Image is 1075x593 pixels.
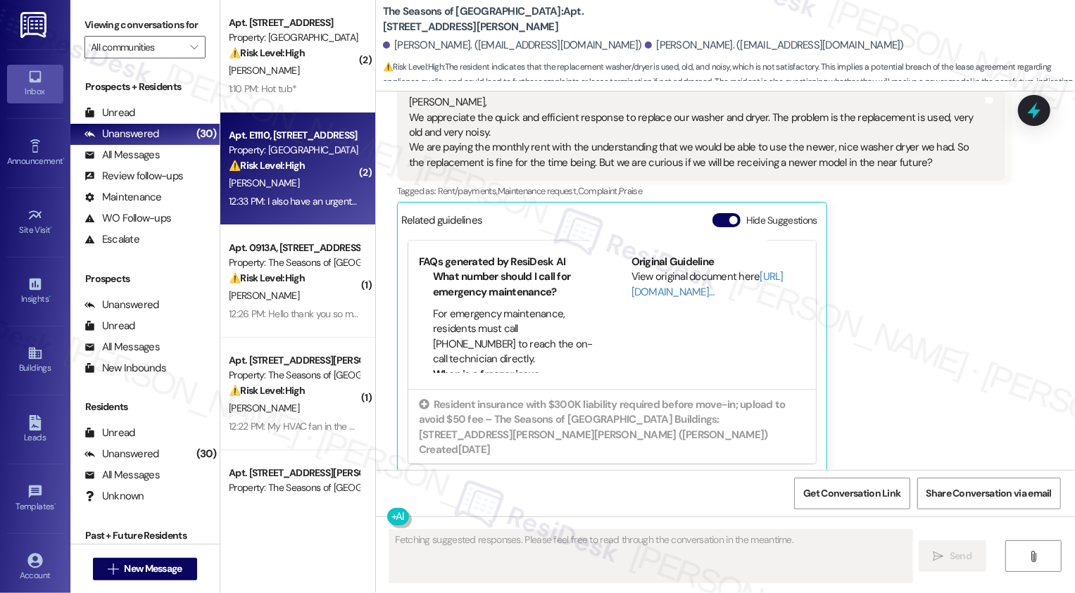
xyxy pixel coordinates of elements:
i:  [190,42,198,53]
b: Original Guideline [631,255,715,269]
a: Account [7,549,63,587]
div: Maintenance [84,190,162,205]
li: What number should I call for emergency maintenance? [433,269,593,300]
span: [PERSON_NAME] [229,402,299,414]
div: Tagged as: [397,181,1005,201]
b: FAQs generated by ResiDesk AI [419,255,565,269]
div: Apt. E1110, [STREET_ADDRESS] [229,128,359,143]
strong: ⚠️ Risk Level: High [229,46,305,59]
button: Get Conversation Link [794,478,910,509]
div: Related guidelines [401,213,483,234]
a: [URL][DOMAIN_NAME]… [631,269,784,298]
div: New Inbounds [84,361,166,376]
a: Inbox [7,65,63,103]
span: [PERSON_NAME] [229,289,299,302]
span: • [49,292,51,302]
div: Escalate [84,232,139,247]
button: Send [919,540,987,572]
strong: ⚠️ Risk Level: High [229,159,305,172]
div: 12:33 PM: I also have an urgent work order to get the AC fixed. I've had 2 nights now without it. [229,195,606,208]
span: • [63,154,65,164]
div: Unread [84,106,135,120]
input: All communities [91,36,183,58]
button: Share Conversation via email [917,478,1061,509]
textarea: To enrich screen reader interactions, please activate Accessibility in Grammarly extension settings [389,530,912,582]
button: New Message [93,558,197,580]
div: 1:10 PM: Hot tub* [229,82,296,95]
a: Buildings [7,341,63,379]
i:  [933,551,944,562]
span: Praise [619,185,642,197]
label: Hide Suggestions [746,213,817,228]
div: View original document here [631,269,805,300]
div: Apt. 0913A, [STREET_ADDRESS][PERSON_NAME] [229,241,359,255]
div: Unread [84,319,135,333]
div: (30) [193,443,220,465]
div: Property: The Seasons of [GEOGRAPHIC_DATA] [229,480,359,495]
div: Resident insurance with $300K liability required before move-in; upload to avoid $50 fee – The Se... [419,397,805,442]
span: : The resident indicates that the replacement washer/dryer is used, old, and noisy, which is not ... [383,60,1075,105]
li: For emergency maintenance, residents must call [PHONE_NUMBER] to reach the on-call technician dir... [433,307,593,367]
span: Share Conversation via email [926,486,1052,501]
div: All Messages [84,340,160,355]
a: Leads [7,411,63,449]
div: Property: The Seasons of [GEOGRAPHIC_DATA] [229,368,359,383]
div: [PERSON_NAME]. ([EMAIL_ADDRESS][DOMAIN_NAME]) [645,38,904,53]
strong: ⚠️ Risk Level: High [383,61,444,72]
div: Prospects [70,272,220,286]
div: Apt. [STREET_ADDRESS][PERSON_NAME] [229,353,359,368]
a: Insights • [7,272,63,310]
div: Created [DATE] [419,442,805,457]
a: Site Visit • [7,203,63,241]
div: Review follow-ups [84,169,183,184]
strong: ⚠️ Risk Level: High [229,272,305,284]
label: Viewing conversations for [84,14,206,36]
div: Residents [70,400,220,414]
div: [PERSON_NAME]. ([EMAIL_ADDRESS][DOMAIN_NAME]) [383,38,642,53]
span: Complaint , [578,185,620,197]
i:  [108,563,118,575]
div: 12:22 PM: My HVAC fan in the second bedroom still isn't working. [229,420,487,433]
div: Apt. [STREET_ADDRESS] [229,15,359,30]
div: Property: [GEOGRAPHIC_DATA] [229,143,359,158]
b: The Seasons of [GEOGRAPHIC_DATA]: Apt. [STREET_ADDRESS][PERSON_NAME] [383,4,665,34]
span: • [51,223,53,233]
div: WO Follow-ups [84,211,171,226]
div: Property: The Seasons of [GEOGRAPHIC_DATA] [229,255,359,270]
span: Rent/payments , [438,185,498,197]
div: Unanswered [84,127,159,141]
span: [PERSON_NAME] [229,64,299,77]
div: Unread [84,426,135,440]
a: Templates • [7,480,63,518]
div: Unanswered [84,298,159,312]
img: ResiDesk Logo [20,12,49,38]
div: Prospects + Residents [70,79,220,94]
span: Send [950,549,972,563]
div: All Messages [84,148,160,162]
div: Unanswered [84,447,159,461]
div: Past + Future Residents [70,528,220,543]
strong: ⚠️ Risk Level: High [229,384,305,397]
div: Apt. [STREET_ADDRESS][PERSON_NAME] [229,466,359,480]
div: Unknown [84,489,144,504]
span: Maintenance request , [498,185,578,197]
div: (30) [193,123,220,145]
li: When is a freezer issue considered an emergency? [433,367,593,397]
div: Property: [GEOGRAPHIC_DATA] [229,30,359,45]
span: [PERSON_NAME] [229,177,299,189]
div: All Messages [84,468,160,483]
span: Get Conversation Link [803,486,900,501]
span: New Message [124,561,182,576]
div: [PERSON_NAME], We appreciate the quick and efficient response to replace our washer and dryer. Th... [409,95,983,170]
span: • [54,499,56,509]
i:  [1029,551,1039,562]
div: Portfolio level guideline ( 67 % match) [419,461,805,476]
